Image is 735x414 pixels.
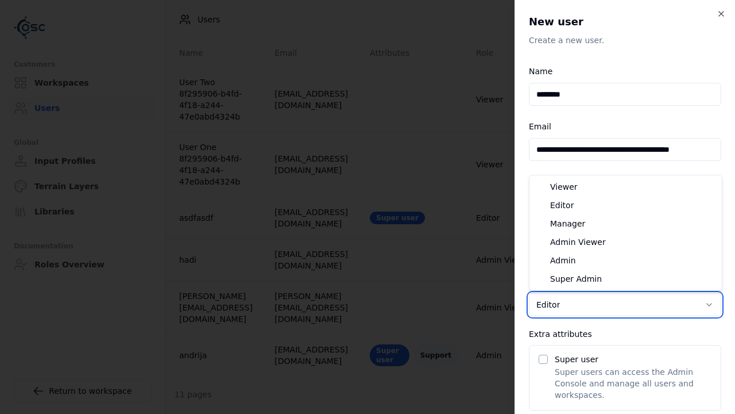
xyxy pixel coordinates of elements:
span: Viewer [550,181,578,193]
span: Manager [550,218,585,229]
span: Super Admin [550,273,602,285]
span: Admin [550,255,576,266]
span: Admin Viewer [550,236,606,248]
span: Editor [550,200,574,211]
